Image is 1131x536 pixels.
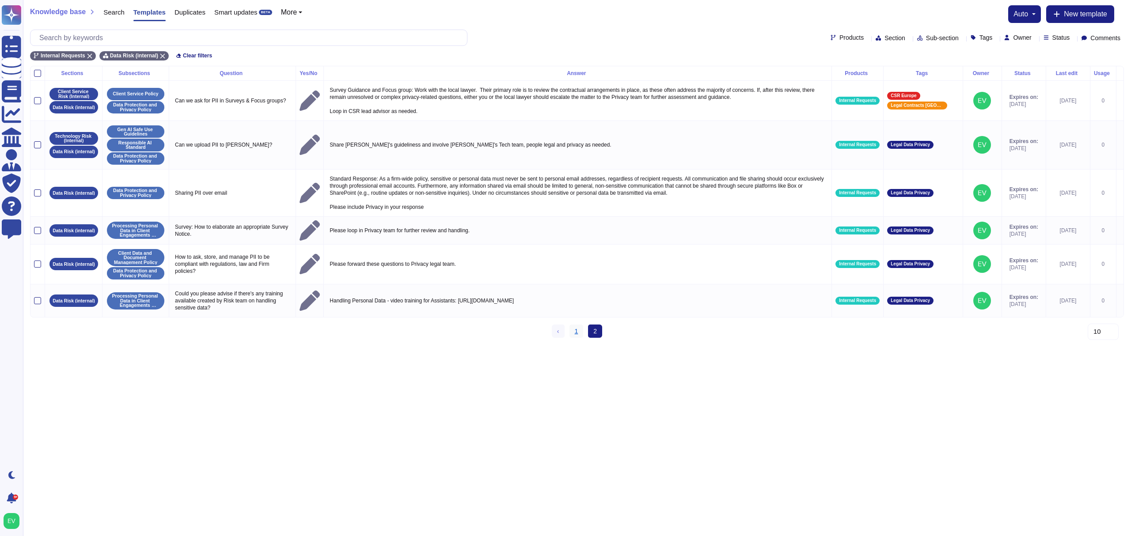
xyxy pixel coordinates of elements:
span: Internal Requests [839,191,876,195]
input: Search by keywords [35,30,467,45]
div: Status [1006,71,1042,76]
div: [DATE] [1050,97,1086,104]
img: user [4,513,19,529]
span: Search [103,9,125,15]
span: CSR Europe [891,94,916,98]
div: [DATE] [1050,141,1086,148]
div: Products [835,71,880,76]
div: Question [173,71,292,76]
p: Data Protection and Privacy Policy [110,188,161,197]
span: Legal Data Privacy [891,262,930,266]
p: Gen AI Safe Use Guidelines [110,127,161,136]
span: New template [1064,11,1107,18]
div: [DATE] [1050,189,1086,196]
span: [DATE] [1010,101,1038,108]
div: 0 [1094,297,1112,304]
p: Technology Risk (Internal) [53,134,95,143]
span: ‹ [557,328,559,335]
img: user [973,136,991,154]
span: Expires on: [1010,257,1038,264]
span: Legal Contracts [GEOGRAPHIC_DATA] [891,103,944,108]
span: Expires on: [1010,223,1038,230]
span: Internal Requests [839,98,876,103]
span: Internal Requests [839,298,876,303]
span: [DATE] [1010,264,1038,271]
span: Tags [979,34,993,41]
span: Comments [1090,35,1120,41]
div: Answer [327,71,828,76]
span: Knowledge base [30,8,86,15]
div: Owner [967,71,998,76]
span: More [281,9,297,16]
span: Smart updates [214,9,258,15]
p: Can we ask for PII in Surveys & Focus groups? [173,95,292,106]
span: Status [1052,34,1070,41]
p: Standard Response: As a firm-wide policy, sensitive or personal data must never be sent to person... [327,173,828,213]
span: Section [884,35,905,41]
div: [DATE] [1050,260,1086,268]
span: Data Risk (internal) [110,53,158,58]
div: Tags [887,71,959,76]
a: 1 [569,325,584,338]
span: Internal Requests [839,262,876,266]
p: Survey: How to elaborate an appropriate Survey Notice. [173,221,292,240]
p: Please forward these questions to Privacy legal team. [327,258,828,270]
span: Internal Requests [839,228,876,233]
div: Sections [49,71,99,76]
p: Data Protection and Privacy Policy [110,102,161,112]
span: 2 [588,325,602,338]
span: Internal Requests [41,53,85,58]
span: [DATE] [1010,301,1038,308]
p: Survey Guidance and Focus group: Work with the local lawyer. Their primary role is to review the ... [327,84,828,117]
p: Could you please advise if there's any training available created by Risk team on handling sensit... [173,288,292,313]
span: Sub-section [926,35,959,41]
p: Processing Personal Data in Client Engagements Guidelines [110,223,161,238]
div: 0 [1094,141,1112,148]
span: Expires on: [1010,294,1038,301]
img: user [973,92,991,109]
p: Share [PERSON_NAME]'s guideliness and involve [PERSON_NAME]'s Tech team, people legal and privacy... [327,139,828,151]
div: Last edit [1050,71,1086,76]
div: 0 [1094,227,1112,234]
p: Data Risk (internal) [53,262,95,267]
div: 0 [1094,260,1112,268]
p: Data Risk (internal) [53,228,95,233]
span: Owner [1013,34,1031,41]
p: Data Risk (internal) [53,105,95,110]
div: 0 [1094,97,1112,104]
button: user [2,511,26,531]
p: Please loop in Privacy team for further review and handling. [327,225,828,236]
p: Handling Personal Data - video training for Assistants: [URL][DOMAIN_NAME] [327,295,828,306]
span: [DATE] [1010,145,1038,152]
span: [DATE] [1010,230,1038,238]
div: 0 [1094,189,1112,196]
p: Sharing PII over email [173,187,292,199]
img: user [973,184,991,202]
p: Client Service Risk (Internal) [53,89,95,98]
span: Legal Data Privacy [891,143,930,147]
img: user [973,292,991,310]
button: More [281,9,303,16]
span: Templates [133,9,166,15]
p: Data Risk (internal) [53,298,95,303]
button: auto [1013,11,1036,18]
span: auto [1013,11,1028,18]
span: Products [839,34,864,41]
p: Data Protection and Privacy Policy [110,154,161,163]
span: Duplicates [175,9,205,15]
p: Client Data and Document Management Policy [110,251,161,265]
div: [DATE] [1050,297,1086,304]
div: Yes/No [300,71,320,76]
p: Responsible AI Standard [110,140,161,150]
div: Subsections [106,71,165,76]
p: Can we upload PII to [PERSON_NAME]? [173,139,292,151]
p: Client Service Policy [113,91,158,96]
img: user [973,222,991,239]
span: Legal Data Privacy [891,191,930,195]
span: Legal Data Privacy [891,228,930,233]
span: Expires on: [1010,186,1038,193]
p: Data Risk (internal) [53,191,95,196]
div: BETA [259,10,272,15]
div: 9+ [13,494,18,500]
p: Data Protection and Privacy Policy [110,268,161,278]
